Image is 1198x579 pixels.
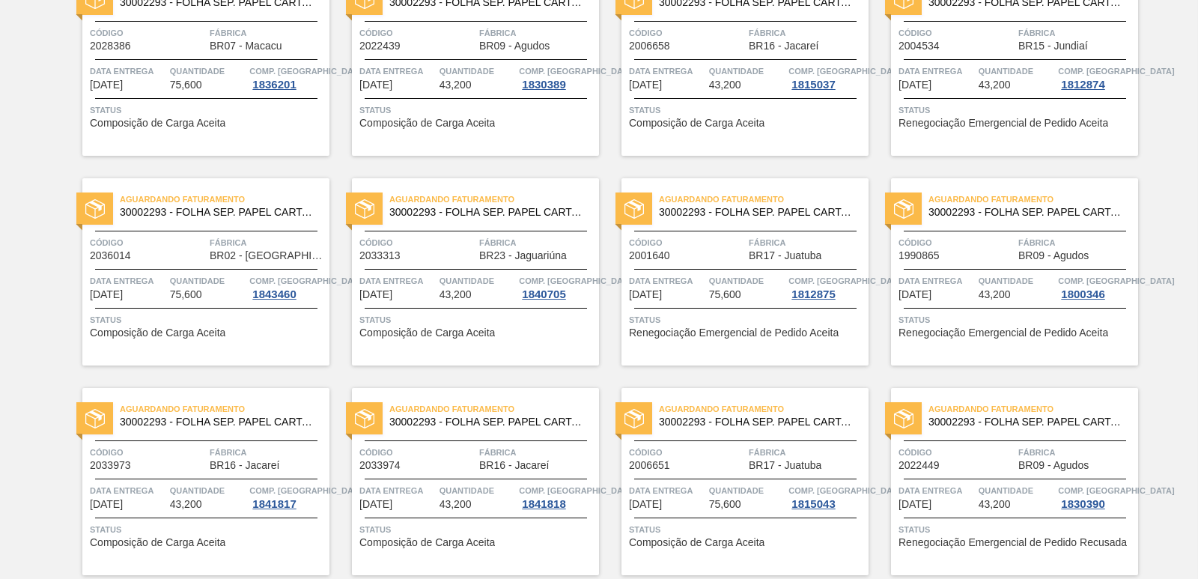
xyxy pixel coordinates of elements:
[170,79,202,91] span: 75,600
[894,199,913,219] img: status
[440,79,472,91] span: 43,200
[749,25,865,40] span: Fábrica
[659,207,857,218] span: 30002293 - FOLHA SEP. PAPEL CARTAO 1200x1000M 350g
[479,460,549,471] span: BR16 - Jacareí
[788,64,865,91] a: Comp. [GEOGRAPHIC_DATA]1815037
[709,79,741,91] span: 43,200
[898,118,1108,129] span: Renegociação Emergencial de Pedido Aceita
[359,483,436,498] span: Data entrega
[1018,235,1134,250] span: Fábrica
[120,401,329,416] span: Aguardando Faturamento
[1058,273,1134,300] a: Comp. [GEOGRAPHIC_DATA]1800346
[359,64,436,79] span: Data entrega
[1058,79,1107,91] div: 1812874
[359,235,475,250] span: Código
[928,192,1138,207] span: Aguardando Faturamento
[788,483,904,498] span: Comp. Carga
[440,273,516,288] span: Quantidade
[749,40,818,52] span: BR16 - Jacareí
[788,288,838,300] div: 1812875
[898,25,1015,40] span: Código
[869,388,1138,575] a: statusAguardando Faturamento30002293 - FOLHA SEP. PAPEL CARTAO 1200x1000M 350gCódigo2022449Fábric...
[659,192,869,207] span: Aguardando Faturamento
[440,64,516,79] span: Quantidade
[389,207,587,218] span: 30002293 - FOLHA SEP. PAPEL CARTAO 1200x1000M 350g
[249,483,326,510] a: Comp. [GEOGRAPHIC_DATA]1841817
[629,250,670,261] span: 2001640
[898,289,931,300] span: 06/10/2025
[90,79,123,91] span: 03/10/2025
[60,388,329,575] a: statusAguardando Faturamento30002293 - FOLHA SEP. PAPEL CARTAO 1200x1000M 350gCódigo2033973Fábric...
[85,409,105,428] img: status
[629,522,865,537] span: Status
[709,289,741,300] span: 75,600
[898,522,1134,537] span: Status
[629,103,865,118] span: Status
[629,289,662,300] span: 06/10/2025
[479,250,567,261] span: BR23 - Jaguariúna
[629,118,764,129] span: Composição de Carga Aceita
[519,64,635,79] span: Comp. Carga
[90,289,123,300] span: 06/10/2025
[170,483,246,498] span: Quantidade
[788,273,865,300] a: Comp. [GEOGRAPHIC_DATA]1812875
[1058,483,1134,510] a: Comp. [GEOGRAPHIC_DATA]1830390
[1058,498,1107,510] div: 1830390
[479,445,595,460] span: Fábrica
[90,250,131,261] span: 2036014
[249,483,365,498] span: Comp. Carga
[359,327,495,339] span: Composição de Carga Aceita
[709,273,785,288] span: Quantidade
[90,445,206,460] span: Código
[359,273,436,288] span: Data entrega
[440,289,472,300] span: 43,200
[249,273,365,288] span: Comp. Carga
[359,312,595,327] span: Status
[359,499,392,510] span: 08/10/2025
[329,178,599,366] a: statusAguardando Faturamento30002293 - FOLHA SEP. PAPEL CARTAO 1200x1000M 350gCódigo2033313Fábric...
[359,522,595,537] span: Status
[519,483,635,498] span: Comp. Carga
[519,79,568,91] div: 1830389
[928,416,1126,428] span: 30002293 - FOLHA SEP. PAPEL CARTAO 1200x1000M 350g
[210,460,279,471] span: BR16 - Jacareí
[898,79,931,91] span: 03/10/2025
[979,289,1011,300] span: 43,200
[624,409,644,428] img: status
[898,499,931,510] span: 10/10/2025
[519,273,635,288] span: Comp. Carga
[440,499,472,510] span: 43,200
[359,40,401,52] span: 2022439
[249,64,365,79] span: Comp. Carga
[120,207,317,218] span: 30002293 - FOLHA SEP. PAPEL CARTAO 1200x1000M 350g
[1058,483,1174,498] span: Comp. Carga
[170,499,202,510] span: 43,200
[1018,445,1134,460] span: Fábrica
[1018,25,1134,40] span: Fábrica
[898,483,975,498] span: Data entrega
[898,537,1127,548] span: Renegociação Emergencial de Pedido Recusada
[928,207,1126,218] span: 30002293 - FOLHA SEP. PAPEL CARTAO 1200x1000M 350g
[979,64,1055,79] span: Quantidade
[979,499,1011,510] span: 43,200
[249,288,299,300] div: 1843460
[1018,460,1089,471] span: BR09 - Agudos
[629,537,764,548] span: Composição de Carga Aceita
[389,401,599,416] span: Aguardando Faturamento
[90,25,206,40] span: Código
[90,483,166,498] span: Data entrega
[359,103,595,118] span: Status
[898,312,1134,327] span: Status
[359,460,401,471] span: 2033974
[359,250,401,261] span: 2033313
[170,64,246,79] span: Quantidade
[788,483,865,510] a: Comp. [GEOGRAPHIC_DATA]1815043
[389,192,599,207] span: Aguardando Faturamento
[1018,250,1089,261] span: BR09 - Agudos
[90,460,131,471] span: 2033973
[90,103,326,118] span: Status
[479,25,595,40] span: Fábrica
[749,460,821,471] span: BR17 - Juatuba
[329,388,599,575] a: statusAguardando Faturamento30002293 - FOLHA SEP. PAPEL CARTAO 1200x1000M 350gCódigo2033974Fábric...
[359,25,475,40] span: Código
